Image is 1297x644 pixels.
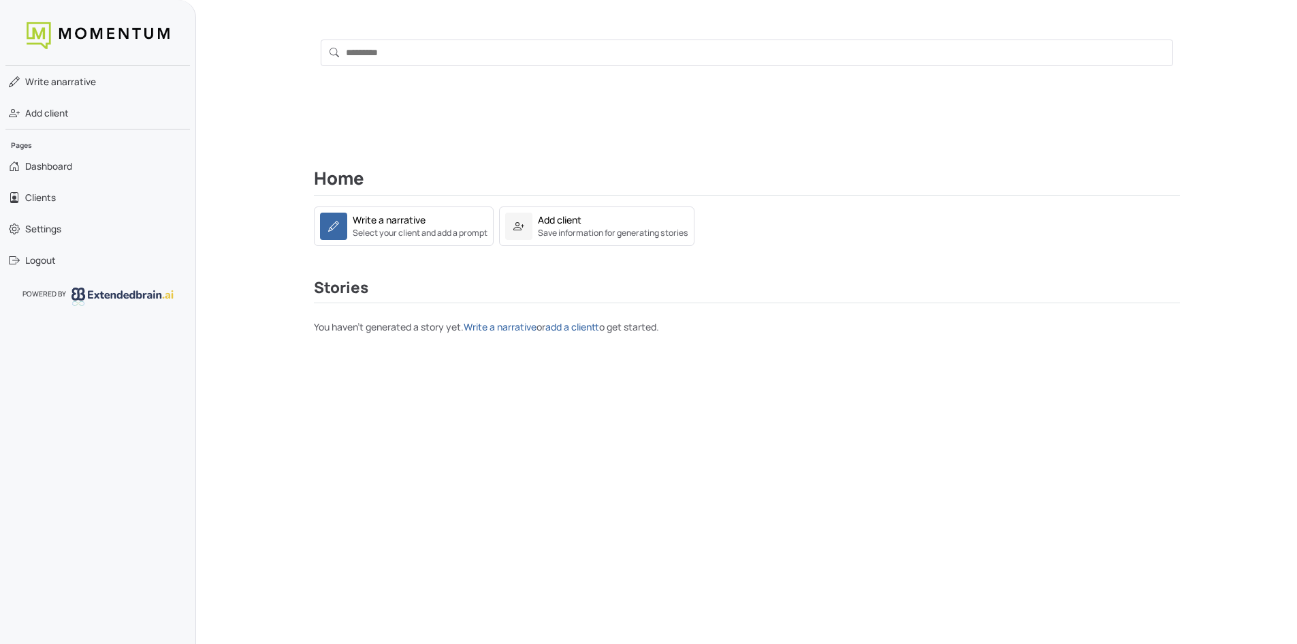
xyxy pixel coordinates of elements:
span: Settings [25,222,61,236]
p: You haven't generated a story yet. or to get started. [314,320,1180,334]
h2: Home [314,168,1180,196]
span: Clients [25,191,56,204]
small: Select your client and add a prompt [353,227,487,239]
span: Dashboard [25,159,72,173]
a: add a client [545,320,599,333]
span: Write a [25,76,57,88]
div: Add client [538,213,581,227]
a: Write a narrativeSelect your client and add a prompt [314,218,494,231]
img: logo [71,288,174,305]
small: Save information for generating stories [538,227,688,239]
a: Write a narrativeSelect your client and add a prompt [314,206,494,246]
img: logo [27,22,170,49]
h3: Stories [314,279,1180,303]
a: Write a narrative [464,320,537,333]
span: Logout [25,254,56,267]
a: Add clientSave information for generating stories [499,206,694,246]
div: Write a narrative [353,213,426,227]
a: Add clientSave information for generating stories [499,218,694,231]
span: narrative [25,75,96,89]
span: Add client [25,106,69,120]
